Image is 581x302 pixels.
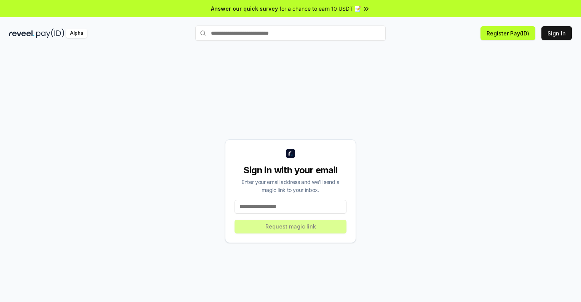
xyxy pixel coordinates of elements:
img: reveel_dark [9,29,35,38]
button: Sign In [541,26,572,40]
div: Enter your email address and we’ll send a magic link to your inbox. [235,178,346,194]
div: Alpha [66,29,87,38]
img: logo_small [286,149,295,158]
button: Register Pay(ID) [480,26,535,40]
span: for a chance to earn 10 USDT 📝 [279,5,361,13]
span: Answer our quick survey [211,5,278,13]
img: pay_id [36,29,64,38]
div: Sign in with your email [235,164,346,176]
